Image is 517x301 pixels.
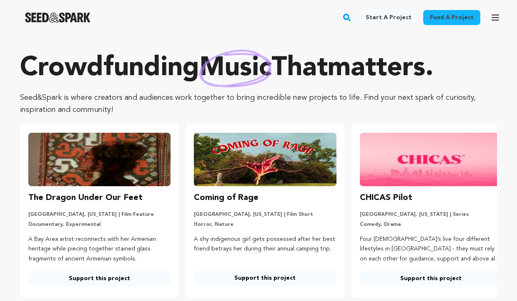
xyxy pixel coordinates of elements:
[28,133,171,186] img: The Dragon Under Our Feet image
[194,221,336,228] p: Horror, Nature
[194,235,336,255] p: A shy indigenous girl gets possessed after her best friend betrays her during their annual campin...
[25,13,90,23] a: Seed&Spark Homepage
[20,52,497,85] p: Crowdfunding that .
[360,221,502,228] p: Comedy, Drama
[28,211,171,218] p: [GEOGRAPHIC_DATA], [US_STATE] | Film Feature
[28,271,171,286] a: Support this project
[360,211,502,218] p: [GEOGRAPHIC_DATA], [US_STATE] | Series
[194,191,258,205] h3: Coming of Rage
[423,10,480,25] a: Fund a project
[28,235,171,264] p: A Bay Area artist reconnects with her Armenian heritage while piecing together stained glass frag...
[194,211,336,218] p: [GEOGRAPHIC_DATA], [US_STATE] | Film Short
[28,221,171,228] p: Documentary, Experimental
[360,271,502,286] a: Support this project
[199,50,271,87] img: hand sketched image
[194,271,336,286] a: Support this project
[360,235,502,264] p: Four [DEMOGRAPHIC_DATA]’s live four different lifestyles in [GEOGRAPHIC_DATA] - they must rely on...
[20,92,497,116] p: Seed&Spark is where creators and audiences work together to bring incredible new projects to life...
[328,55,425,82] span: matters
[359,10,418,25] a: Start a project
[25,13,90,23] img: Seed&Spark Logo Dark Mode
[28,191,143,205] h3: The Dragon Under Our Feet
[360,133,502,186] img: CHICAS Pilot image
[360,191,412,205] h3: CHICAS Pilot
[194,133,336,186] img: Coming of Rage image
